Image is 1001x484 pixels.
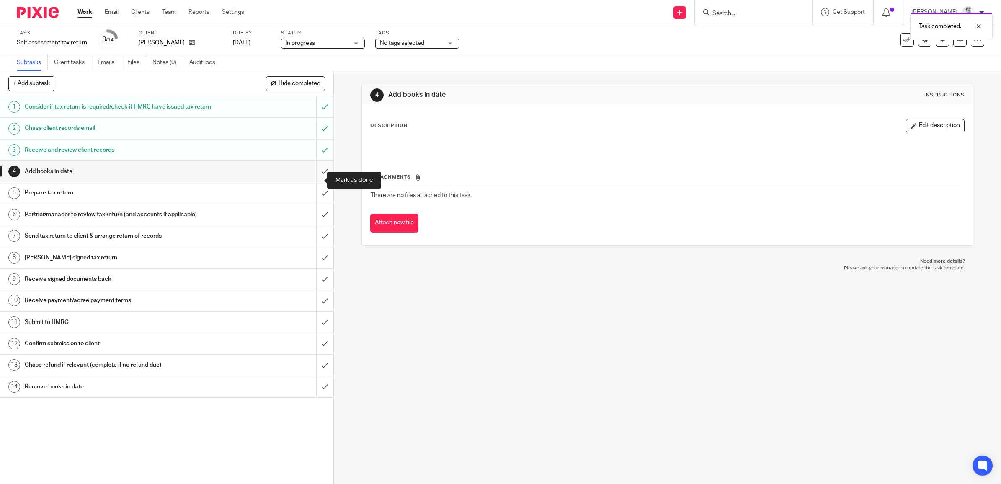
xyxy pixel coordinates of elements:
[371,192,472,198] span: There are no files attached to this task.
[233,40,250,46] span: [DATE]
[8,295,20,306] div: 10
[388,91,685,99] h1: Add books in date
[919,22,961,31] p: Task completed.
[8,123,20,135] div: 2
[106,38,114,42] small: /14
[8,76,54,91] button: + Add subtask
[17,39,87,47] div: Self assessment tax return
[131,8,150,16] a: Clients
[25,186,214,199] h1: Prepare tax return
[25,165,214,178] h1: Add books in date
[8,338,20,349] div: 12
[25,101,214,113] h1: Consider if tax return is required/check if HMRC have issued tax return
[370,122,408,129] p: Description
[25,122,214,135] h1: Chase client records email
[962,6,975,19] img: Dave_2025.jpg
[906,119,965,132] button: Edit description
[8,166,20,177] div: 4
[25,208,214,221] h1: Partner/manager to review tax return (and accounts if applicable)
[8,101,20,113] div: 1
[8,230,20,242] div: 7
[188,8,209,16] a: Reports
[189,54,222,71] a: Audit logs
[266,76,325,91] button: Hide completed
[233,30,271,36] label: Due by
[8,381,20,393] div: 14
[139,30,222,36] label: Client
[286,40,315,46] span: In progress
[370,265,965,272] p: Please ask your manager to update the task template.
[375,30,459,36] label: Tags
[279,80,320,87] span: Hide completed
[127,54,146,71] a: Files
[105,8,119,16] a: Email
[162,8,176,16] a: Team
[102,35,114,44] div: 3
[25,230,214,242] h1: Send tax return to client & arrange return of records
[8,209,20,220] div: 6
[25,273,214,285] h1: Receive signed documents back
[25,380,214,393] h1: Remove books in date
[370,258,965,265] p: Need more details?
[139,39,185,47] p: [PERSON_NAME]
[25,251,214,264] h1: [PERSON_NAME] signed tax return
[371,175,411,179] span: Attachments
[17,54,48,71] a: Subtasks
[25,359,214,371] h1: Chase refund if relevant (complete if no refund due)
[370,88,384,102] div: 4
[152,54,183,71] a: Notes (0)
[25,144,214,156] h1: Receive and review client records
[77,8,92,16] a: Work
[17,30,87,36] label: Task
[924,92,965,98] div: Instructions
[17,7,59,18] img: Pixie
[222,8,244,16] a: Settings
[8,252,20,264] div: 8
[370,214,418,233] button: Attach new file
[54,54,91,71] a: Client tasks
[281,30,365,36] label: Status
[25,294,214,307] h1: Receive payment/agree payment terms
[8,316,20,328] div: 11
[8,273,20,285] div: 9
[25,337,214,350] h1: Confirm submission to client
[8,144,20,156] div: 3
[25,316,214,329] h1: Submit to HMRC
[98,54,121,71] a: Emails
[380,40,424,46] span: No tags selected
[8,187,20,199] div: 5
[8,359,20,371] div: 13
